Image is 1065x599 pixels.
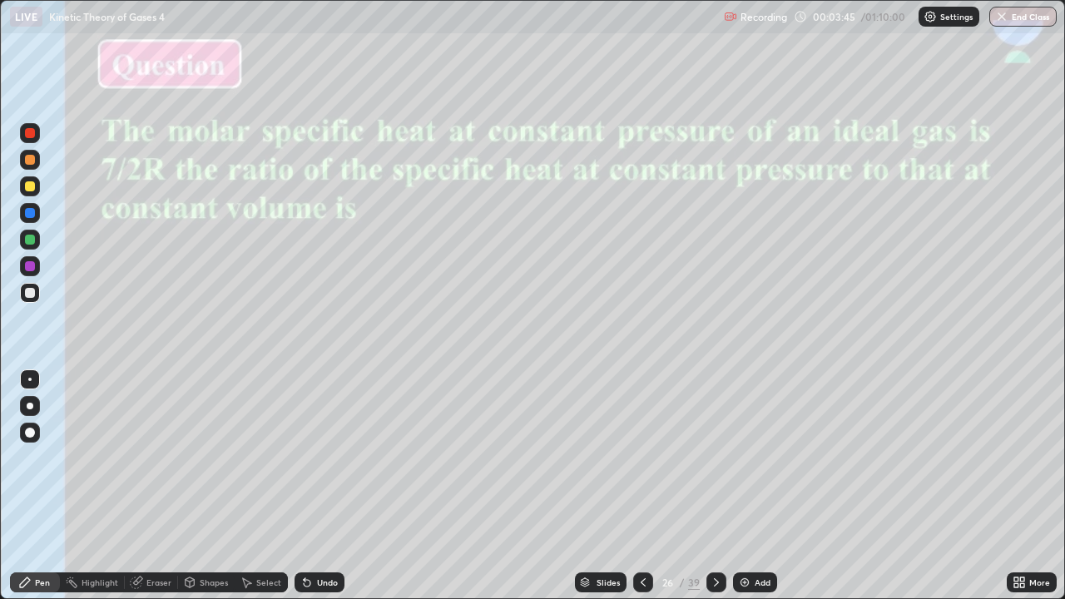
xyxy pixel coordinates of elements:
img: class-settings-icons [924,10,937,23]
div: More [1029,578,1050,587]
div: Pen [35,578,50,587]
div: Highlight [82,578,118,587]
p: Kinetic Theory of Gases 4 [49,10,165,23]
button: End Class [989,7,1057,27]
div: 39 [688,575,700,590]
div: Shapes [200,578,228,587]
p: Settings [940,12,973,21]
div: Add [755,578,770,587]
p: Recording [741,11,787,23]
img: end-class-cross [995,10,1008,23]
p: LIVE [15,10,37,23]
div: Eraser [146,578,171,587]
img: add-slide-button [738,576,751,589]
div: / [680,577,685,587]
div: 26 [660,577,676,587]
div: Slides [597,578,620,587]
div: Select [256,578,281,587]
img: recording.375f2c34.svg [724,10,737,23]
div: Undo [317,578,338,587]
